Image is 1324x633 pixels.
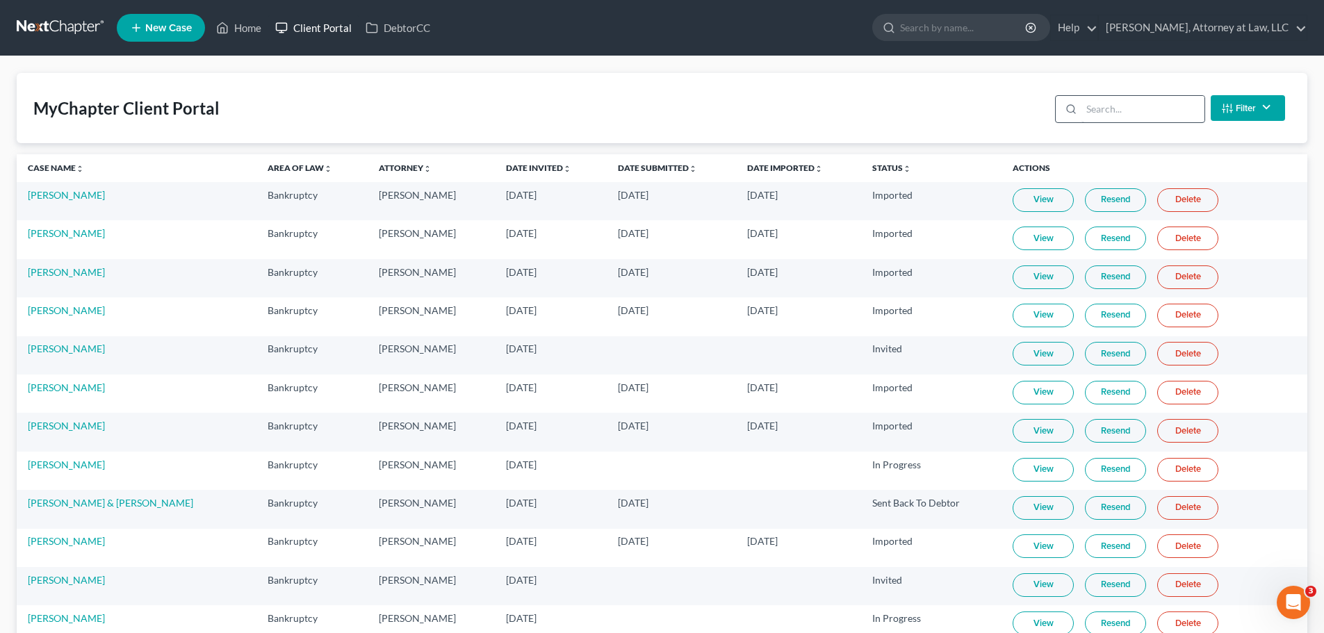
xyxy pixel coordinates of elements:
td: [PERSON_NAME] [368,375,495,413]
a: [PERSON_NAME] [28,381,105,393]
a: Case Nameunfold_more [28,163,84,173]
iframe: Intercom live chat [1277,586,1310,619]
span: [DATE] [618,266,648,278]
td: [PERSON_NAME] [368,567,495,605]
a: Resend [1085,342,1146,365]
span: [DATE] [747,381,778,393]
span: [DATE] [618,535,648,547]
span: [DATE] [506,574,537,586]
span: [DATE] [618,420,648,431]
a: Resend [1085,265,1146,289]
a: View [1013,381,1074,404]
span: [DATE] [506,459,537,470]
a: [PERSON_NAME] [28,420,105,431]
td: [PERSON_NAME] [368,297,495,336]
a: Resend [1085,458,1146,482]
a: View [1013,227,1074,250]
a: Delete [1157,419,1218,443]
td: Bankruptcy [256,413,368,451]
span: [DATE] [747,420,778,431]
td: In Progress [861,452,1002,490]
span: [DATE] [506,535,537,547]
i: unfold_more [324,165,332,173]
i: unfold_more [689,165,697,173]
a: Client Portal [268,15,359,40]
td: Sent Back To Debtor [861,490,1002,528]
a: [PERSON_NAME] [28,612,105,624]
td: Imported [861,413,1002,451]
td: Bankruptcy [256,336,368,375]
i: unfold_more [76,165,84,173]
span: [DATE] [506,381,537,393]
td: Bankruptcy [256,490,368,528]
span: [DATE] [506,343,537,354]
span: [DATE] [618,189,648,201]
i: unfold_more [903,165,911,173]
td: [PERSON_NAME] [368,413,495,451]
span: [DATE] [747,227,778,239]
a: Delete [1157,188,1218,212]
span: [DATE] [506,304,537,316]
span: New Case [145,23,192,33]
th: Actions [1002,154,1307,182]
td: [PERSON_NAME] [368,452,495,490]
span: [DATE] [747,304,778,316]
span: [DATE] [747,189,778,201]
a: Date Invitedunfold_more [506,163,571,173]
span: [DATE] [618,304,648,316]
span: [DATE] [506,189,537,201]
span: 3 [1305,586,1316,597]
span: [DATE] [506,497,537,509]
td: Bankruptcy [256,452,368,490]
a: View [1013,265,1074,289]
a: Delete [1157,342,1218,365]
span: [DATE] [506,612,537,624]
a: Resend [1085,304,1146,327]
a: [PERSON_NAME] [28,459,105,470]
i: unfold_more [423,165,432,173]
a: Delete [1157,496,1218,520]
td: Invited [861,567,1002,605]
a: View [1013,573,1074,597]
td: Imported [861,220,1002,258]
a: Home [209,15,268,40]
a: View [1013,342,1074,365]
td: [PERSON_NAME] [368,220,495,258]
span: [DATE] [618,497,648,509]
td: Bankruptcy [256,259,368,297]
input: Search... [1081,96,1204,122]
span: [DATE] [506,227,537,239]
span: [DATE] [618,227,648,239]
a: View [1013,188,1074,212]
a: Date Submittedunfold_more [618,163,697,173]
td: [PERSON_NAME] [368,182,495,220]
td: Bankruptcy [256,220,368,258]
a: View [1013,304,1074,327]
i: unfold_more [815,165,823,173]
a: [PERSON_NAME] [28,304,105,316]
a: Resend [1085,534,1146,558]
a: Attorneyunfold_more [379,163,432,173]
a: Delete [1157,573,1218,597]
td: Imported [861,297,1002,336]
td: [PERSON_NAME] [368,529,495,567]
td: Imported [861,259,1002,297]
a: [PERSON_NAME] [28,266,105,278]
a: [PERSON_NAME] [28,535,105,547]
a: DebtorCC [359,15,437,40]
i: unfold_more [563,165,571,173]
span: [DATE] [506,420,537,431]
a: Resend [1085,496,1146,520]
span: [DATE] [747,535,778,547]
a: [PERSON_NAME], Attorney at Law, LLC [1099,15,1307,40]
a: Delete [1157,265,1218,289]
td: Bankruptcy [256,182,368,220]
a: [PERSON_NAME] [28,343,105,354]
td: [PERSON_NAME] [368,336,495,375]
a: Resend [1085,573,1146,597]
button: Filter [1211,95,1285,121]
td: [PERSON_NAME] [368,490,495,528]
div: MyChapter Client Portal [33,97,220,120]
span: [DATE] [747,266,778,278]
a: [PERSON_NAME] [28,574,105,586]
